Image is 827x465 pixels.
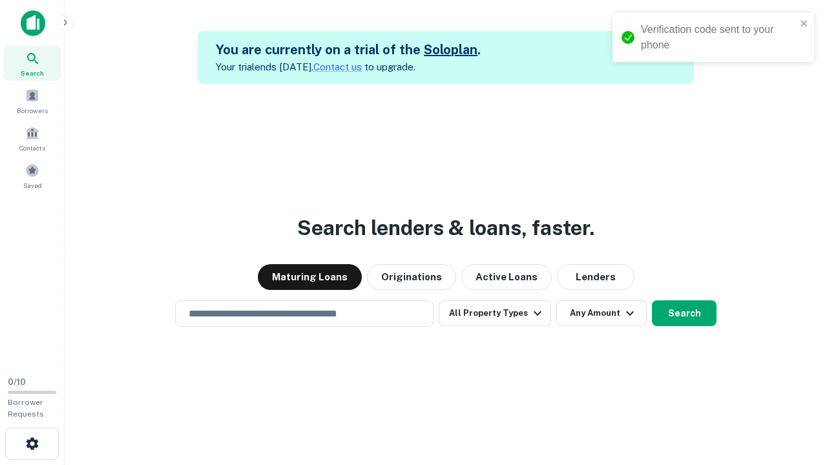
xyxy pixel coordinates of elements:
[17,105,48,116] span: Borrowers
[313,61,362,72] a: Contact us
[557,264,634,290] button: Lenders
[23,180,42,191] span: Saved
[21,68,44,78] span: Search
[216,40,481,59] h5: You are currently on a trial of the .
[4,158,61,193] a: Saved
[800,18,809,30] button: close
[367,264,456,290] button: Originations
[641,22,796,53] div: Verification code sent to your phone
[424,42,477,57] a: Soloplan
[4,46,61,81] a: Search
[762,362,827,424] iframe: Chat Widget
[556,300,647,326] button: Any Amount
[8,398,44,418] span: Borrower Requests
[297,212,594,243] h3: Search lenders & loans, faster.
[21,10,45,36] img: capitalize-icon.png
[8,377,26,387] span: 0 / 10
[258,264,362,290] button: Maturing Loans
[652,300,717,326] button: Search
[4,83,61,118] a: Borrowers
[19,143,45,153] span: Contacts
[216,59,481,75] p: Your trial ends [DATE]. to upgrade.
[439,300,551,326] button: All Property Types
[4,121,61,156] a: Contacts
[461,264,552,290] button: Active Loans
